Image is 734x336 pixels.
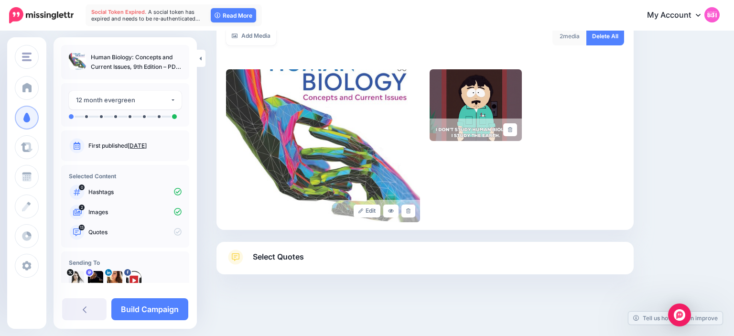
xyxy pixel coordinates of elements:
a: Read More [211,8,256,22]
p: Images [88,208,182,217]
a: Edit [354,205,381,217]
p: Hashtags [88,188,182,196]
a: My Account [637,4,720,27]
img: menu.png [22,53,32,61]
img: LOXWU2PSOZXI3OFGY4V0VMY0RDVB0XVD.gif [430,69,522,141]
img: e0f3f98339824ad218e39e6566ab6a7f_thumb.jpg [69,53,86,70]
a: [DATE] [128,142,147,149]
span: 2 [79,205,85,210]
a: Add Media [226,27,276,45]
img: e0f3f98339824ad218e39e6566ab6a7f_large.jpg [226,69,420,222]
img: Missinglettr [9,7,74,23]
div: media [552,27,587,45]
span: Social Token Expired. [91,9,147,15]
span: 13 [79,225,85,230]
p: Quotes [88,228,182,237]
span: 2 [560,33,563,40]
a: Tell us how we can improve [628,312,723,325]
span: A social token has expired and needs to be re-authenticated… [91,9,200,22]
img: 1537218439639-55706.png [107,271,122,286]
div: Open Intercom Messenger [668,303,691,326]
button: 12 month evergreen [69,91,182,109]
span: Select Quotes [253,250,304,263]
a: Select Quotes [226,249,624,274]
p: Human Biology: Concepts and Current Issues, 9th Edition – PDF eBook [91,53,182,72]
h4: Selected Content [69,173,182,180]
img: tSvj_Osu-58146.jpg [69,271,84,286]
a: Delete All [586,27,624,45]
img: 307443043_482319977280263_5046162966333289374_n-bsa149661.png [126,271,141,286]
img: 802740b3fb02512f-84599.jpg [88,271,103,286]
span: 0 [79,184,85,190]
div: 12 month evergreen [76,95,170,106]
h4: Sending To [69,259,182,266]
p: First published [88,141,182,150]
